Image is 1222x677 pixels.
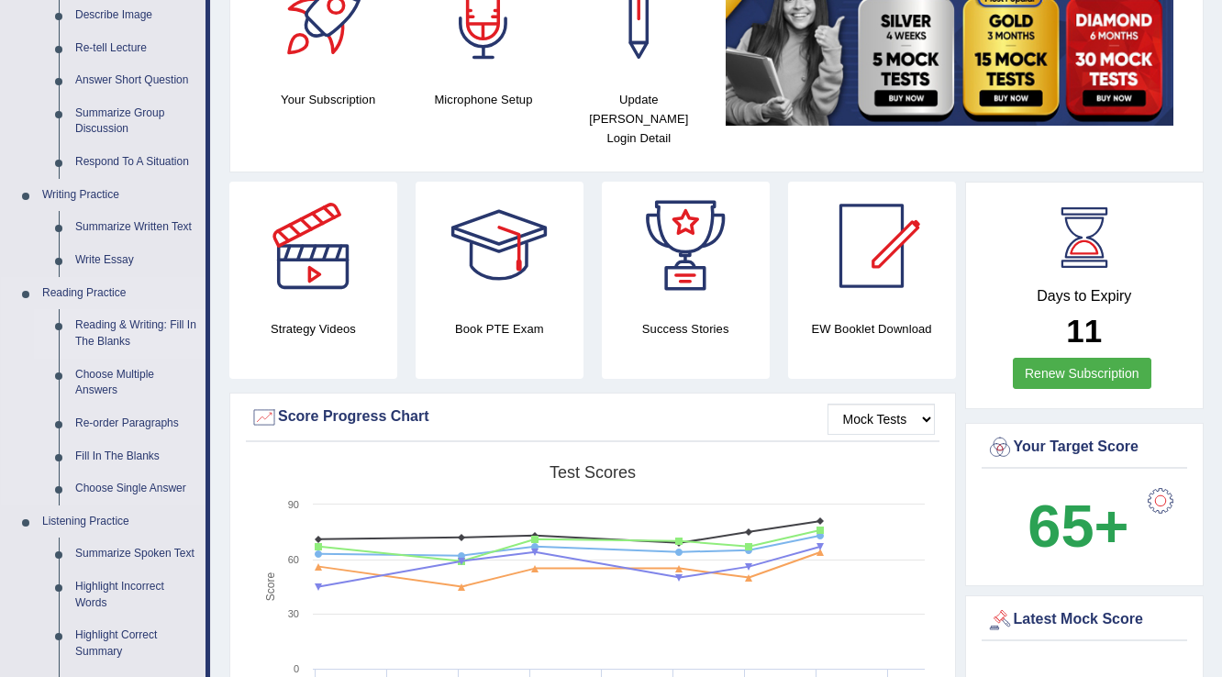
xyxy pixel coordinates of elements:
[986,434,1183,461] div: Your Target Score
[67,538,206,571] a: Summarize Spoken Text
[416,319,583,338] h4: Book PTE Exam
[67,472,206,505] a: Choose Single Answer
[229,319,397,338] h4: Strategy Videos
[67,146,206,179] a: Respond To A Situation
[67,619,206,668] a: Highlight Correct Summary
[288,608,299,619] text: 30
[67,407,206,440] a: Re-order Paragraphs
[294,663,299,674] text: 0
[415,90,551,109] h4: Microphone Setup
[602,319,770,338] h4: Success Stories
[288,554,299,565] text: 60
[67,244,206,277] a: Write Essay
[986,606,1183,634] div: Latest Mock Score
[260,90,396,109] h4: Your Subscription
[1013,358,1151,389] a: Renew Subscription
[788,319,956,338] h4: EW Booklet Download
[250,404,935,431] div: Score Progress Chart
[67,440,206,473] a: Fill In The Blanks
[571,90,707,148] h4: Update [PERSON_NAME] Login Detail
[34,179,206,212] a: Writing Practice
[67,64,206,97] a: Answer Short Question
[288,499,299,510] text: 90
[67,359,206,407] a: Choose Multiple Answers
[67,309,206,358] a: Reading & Writing: Fill In The Blanks
[34,505,206,538] a: Listening Practice
[1066,313,1102,349] b: 11
[264,572,277,602] tspan: Score
[986,288,1183,305] h4: Days to Expiry
[1028,493,1128,560] b: 65+
[67,571,206,619] a: Highlight Incorrect Words
[67,97,206,146] a: Summarize Group Discussion
[67,211,206,244] a: Summarize Written Text
[34,277,206,310] a: Reading Practice
[550,463,636,482] tspan: Test scores
[67,32,206,65] a: Re-tell Lecture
